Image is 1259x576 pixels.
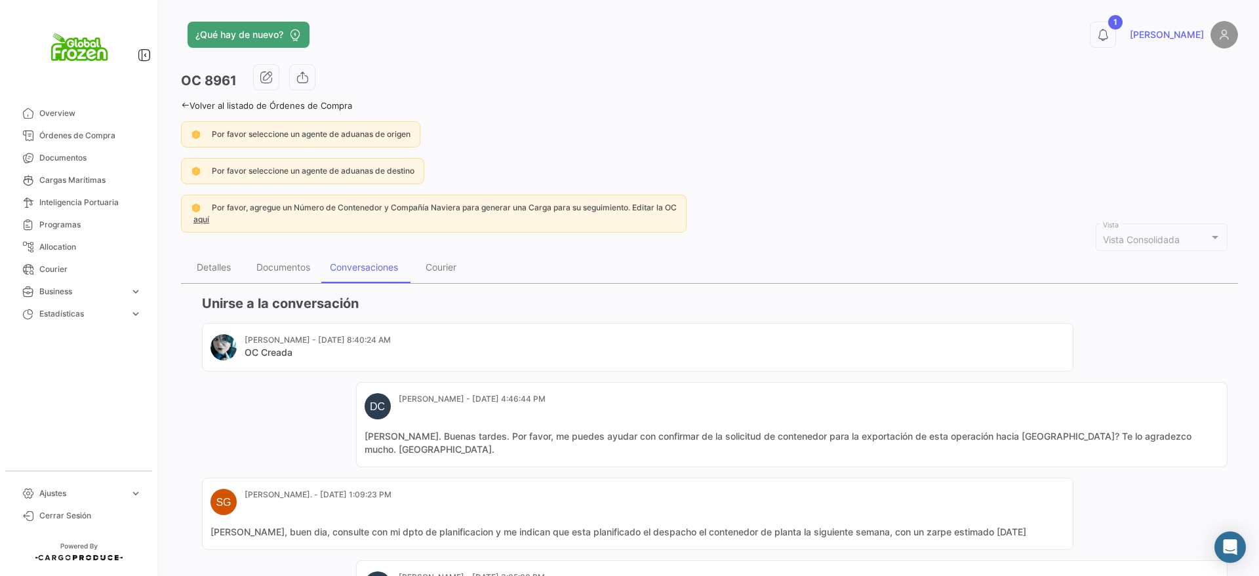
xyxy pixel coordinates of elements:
[426,261,456,273] div: Courier
[10,258,147,280] a: Courier
[39,241,142,253] span: Allocation
[39,263,142,275] span: Courier
[10,125,147,147] a: Órdenes de Compra
[212,202,677,212] span: Por favor, agregue un Número de Contenedor y Compañía Naviera para generar una Carga para su segu...
[10,147,147,169] a: Documentos
[197,261,231,273] div: Detalles
[39,488,125,499] span: Ajustes
[365,430,1219,456] mat-card-content: [PERSON_NAME]. Buenas tardes. Por favor, me puedes ayudar con confirmar de la solicitud de conten...
[191,214,212,224] a: aquí
[10,214,147,236] a: Programas
[181,71,237,90] h3: OC 8961
[39,152,142,164] span: Documentos
[10,236,147,258] a: Allocation
[399,393,546,405] mat-card-subtitle: [PERSON_NAME] - [DATE] 4:46:44 PM
[46,16,111,81] img: logo+global+frozen.png
[365,393,391,419] div: DC
[130,488,142,499] span: expand_more
[245,334,391,346] mat-card-subtitle: [PERSON_NAME] - [DATE] 8:40:24 AM
[181,100,352,111] a: Volver al listado de Órdenes de Compra
[1214,531,1246,563] div: Abrir Intercom Messenger
[210,526,1065,539] mat-card-content: [PERSON_NAME], buen dia, consulte con mi dpto de planificacion y me indican que esta planificado ...
[10,102,147,125] a: Overview
[39,107,142,119] span: Overview
[330,261,398,273] div: Conversaciones
[210,334,237,360] img: IMG_20220614_122528.jpg
[10,169,147,191] a: Cargas Marítimas
[212,129,410,139] span: Por favor seleccione un agente de aduanas de origen
[39,286,125,298] span: Business
[256,261,310,273] div: Documentos
[195,28,283,41] span: ¿Qué hay de nuevo?
[1210,21,1238,48] img: placeholder-user.png
[212,166,414,176] span: Por favor seleccione un agente de aduanas de destino
[1130,28,1204,41] span: [PERSON_NAME]
[39,174,142,186] span: Cargas Marítimas
[210,489,237,515] div: SG
[10,191,147,214] a: Inteligencia Portuaria
[188,22,310,48] button: ¿Qué hay de nuevo?
[245,346,391,359] mat-card-title: OC Creada
[1103,234,1180,245] span: Vista Consolidada
[39,197,142,208] span: Inteligencia Portuaria
[202,294,1228,313] h3: Unirse a la conversación
[130,286,142,298] span: expand_more
[39,130,142,142] span: Órdenes de Compra
[130,308,142,320] span: expand_more
[39,308,125,320] span: Estadísticas
[245,489,391,501] mat-card-subtitle: [PERSON_NAME]. - [DATE] 1:09:23 PM
[39,510,142,522] span: Cerrar Sesión
[39,219,142,231] span: Programas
